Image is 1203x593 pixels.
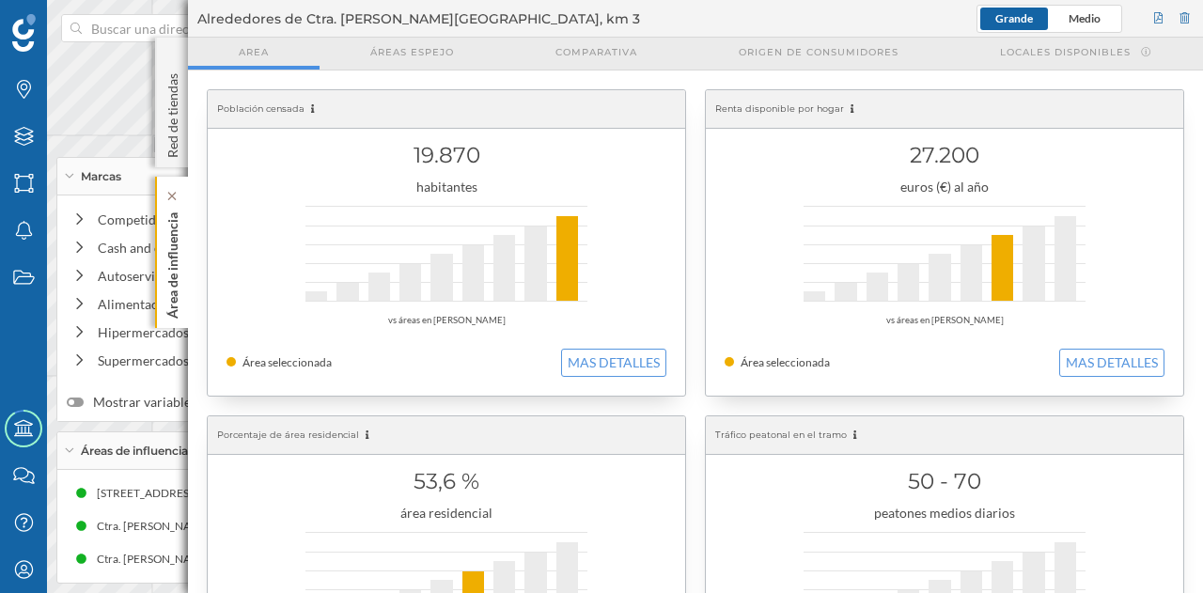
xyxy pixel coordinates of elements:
h1: 27.200 [725,137,1164,173]
div: Hipermercados [98,322,303,342]
span: Área seleccionada [242,355,332,369]
label: Mostrar variables internas al pasar el ratón sobre el marcador [67,393,452,412]
div: Tráfico peatonal en el tramo [706,416,1183,455]
span: Area [239,45,269,59]
div: vs áreas en [PERSON_NAME] [227,311,666,330]
div: área residencial [227,504,666,523]
div: Ctra. [PERSON_NAME], km 3 (3 min Conduciendo) [97,550,355,569]
p: Área de influencia [164,205,182,319]
h1: 50 - 70 [725,463,1164,499]
span: Grande [995,11,1033,25]
div: Renta disponible por hogar [706,90,1183,129]
div: Supermercados [98,351,303,370]
span: Comparativa [555,45,637,59]
div: Alimentación [98,294,303,314]
span: Marcas [81,168,121,185]
div: euros (€) al año [725,178,1164,196]
button: MAS DETALLES [1059,349,1164,377]
span: Soporte [38,13,104,30]
div: Competidores [98,210,331,229]
div: Autoservicio [98,266,303,286]
button: MAS DETALLES [561,349,666,377]
h1: 53,6 % [227,463,666,499]
div: Cash and carry [98,238,303,257]
span: Área seleccionada [741,355,830,369]
div: habitantes [227,178,666,196]
div: Ctra. [PERSON_NAME], km 3 (7 min Conduciendo) [97,517,355,536]
div: Porcentaje de área residencial [208,416,685,455]
div: vs áreas en [PERSON_NAME] [725,311,1164,330]
span: Alrededores de Ctra. [PERSON_NAME][GEOGRAPHIC_DATA], km 3 [197,9,640,28]
p: Red de tiendas [164,66,182,158]
span: Medio [1069,11,1101,25]
div: peatones medios diarios [725,504,1164,523]
h1: 19.870 [227,137,666,173]
span: Áreas espejo [370,45,454,59]
img: Geoblink Logo [12,14,36,52]
div: Población censada [208,90,685,129]
span: Locales disponibles [1000,45,1131,59]
span: Origen de consumidores [739,45,898,59]
span: Áreas de influencia [81,443,188,460]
